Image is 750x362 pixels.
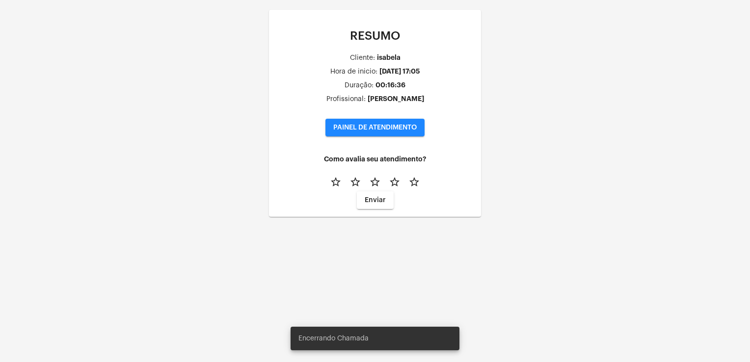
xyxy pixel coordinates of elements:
[330,176,342,188] mat-icon: star_border
[408,176,420,188] mat-icon: star_border
[277,155,473,163] h4: Como avalia seu atendimento?
[357,191,394,209] button: Enviar
[377,54,401,61] div: isabela
[368,95,424,103] div: [PERSON_NAME]
[325,119,425,136] button: PAINEL DE ATENDIMENTO
[277,29,473,42] p: RESUMO
[369,176,381,188] mat-icon: star_border
[379,68,420,75] div: [DATE] 17:05
[330,68,377,76] div: Hora de inicio:
[375,81,405,89] div: 00:16:36
[345,82,374,89] div: Duração:
[349,176,361,188] mat-icon: star_border
[326,96,366,103] div: Profissional:
[389,176,401,188] mat-icon: star_border
[333,124,417,131] span: PAINEL DE ATENDIMENTO
[350,54,375,62] div: Cliente:
[365,197,386,204] span: Enviar
[298,334,369,343] span: Encerrando Chamada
